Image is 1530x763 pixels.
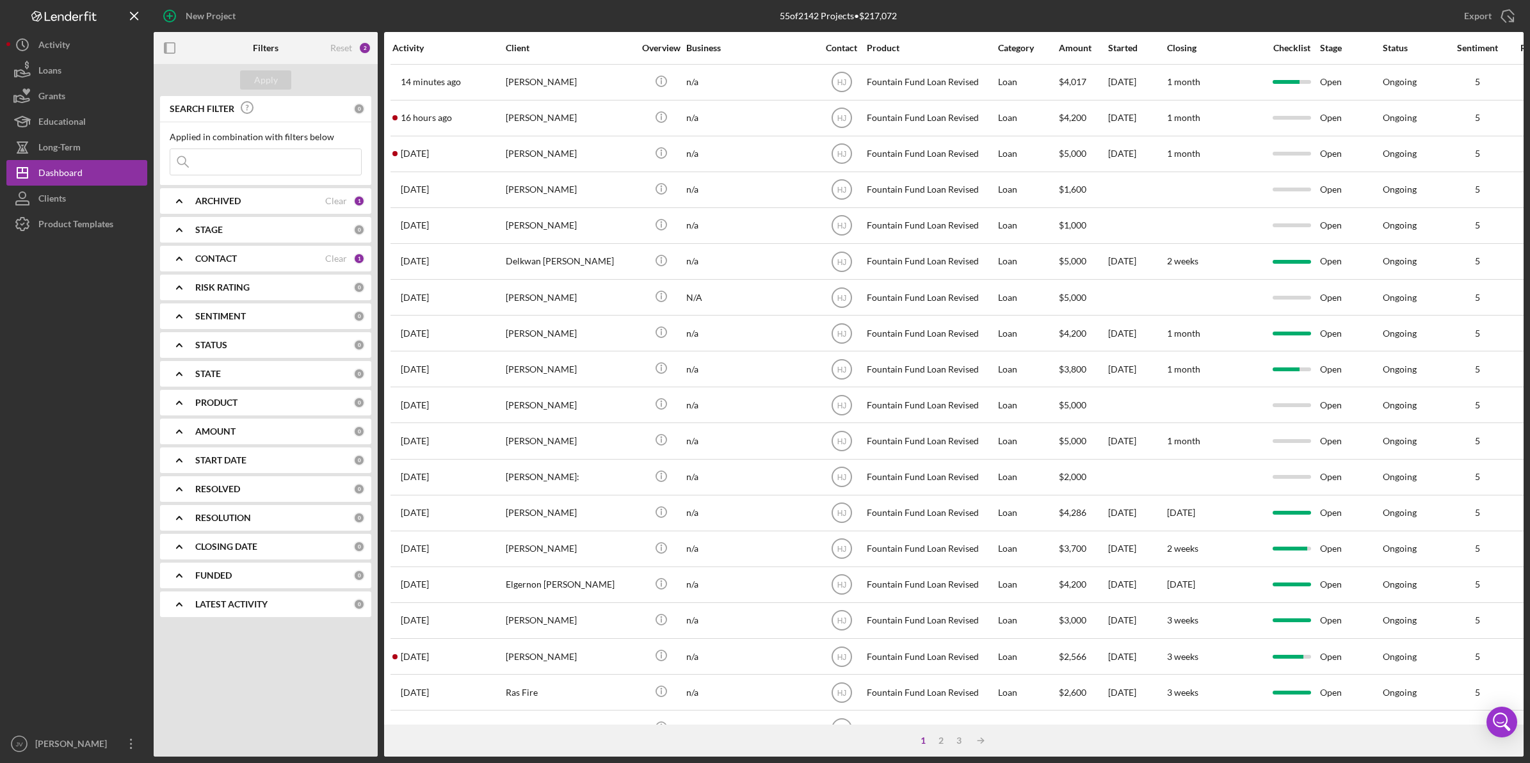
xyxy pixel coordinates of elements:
time: 2025-07-23 01:41 [401,579,429,590]
div: Ongoing [1383,543,1417,554]
time: 2025-08-02 01:43 [401,328,429,339]
text: HJ [837,652,846,661]
div: Fountain Fund Loan Revised [867,173,995,207]
div: [PERSON_NAME] [506,65,634,99]
text: HJ [837,114,846,123]
div: Loan [998,101,1058,135]
div: Applied in combination with filters below [170,132,362,142]
div: Ongoing [1383,472,1417,482]
div: Fountain Fund Loan Revised [867,352,995,386]
text: HJ [837,724,846,733]
div: n/a [686,424,814,458]
div: n/a [686,639,814,673]
div: $4,017 [1059,65,1107,99]
div: Apply [254,70,278,90]
div: n/a [686,245,814,278]
div: N/A [686,280,814,314]
div: Open Intercom Messenger [1486,707,1517,737]
div: Loan [998,65,1058,99]
div: [PERSON_NAME] [506,604,634,638]
div: [DATE] [1108,675,1166,709]
button: New Project [154,3,248,29]
div: [PERSON_NAME] [506,424,634,458]
div: Open [1320,209,1381,243]
time: [DATE] [1167,579,1195,590]
b: STAGE [195,225,223,235]
div: 0 [353,368,365,380]
div: [DATE] [1108,604,1166,638]
div: n/a [686,388,814,422]
button: Product Templates [6,211,147,237]
div: [DATE] [1108,424,1166,458]
div: 5 [1445,400,1510,410]
div: n/a [686,460,814,494]
div: Ras Fire [506,675,634,709]
b: CLOSING DATE [195,542,257,552]
div: $3,000 [1059,604,1107,638]
div: Loans [38,58,61,86]
div: Loan [998,209,1058,243]
div: Status [1383,43,1444,53]
div: n/a [686,173,814,207]
div: $2,000 [1059,460,1107,494]
div: Fountain Fund Loan Revised [867,460,995,494]
a: Long-Term [6,134,147,160]
div: 0 [353,103,365,115]
text: HJ [837,257,846,266]
div: $4,286 [1059,496,1107,530]
div: Ongoing [1383,364,1417,374]
time: 1 month [1167,76,1200,87]
div: [PERSON_NAME] [506,137,634,171]
div: Ongoing [1383,508,1417,518]
b: FUNDED [195,570,232,581]
b: PRODUCT [195,398,238,408]
div: Fountain Fund Loan Revised [867,424,995,458]
div: n/a [686,316,814,350]
text: HJ [837,329,846,338]
div: 0 [353,541,365,552]
div: Loan [998,675,1058,709]
div: [DATE] [1108,101,1166,135]
div: [PERSON_NAME] [506,532,634,566]
div: Open [1320,137,1381,171]
div: Loan [998,460,1058,494]
div: Fountain Fund Loan Revised [867,604,995,638]
div: Open [1320,280,1381,314]
div: Open [1320,639,1381,673]
div: Ongoing [1383,328,1417,339]
div: Started [1108,43,1166,53]
div: 5 [1445,615,1510,625]
div: [PERSON_NAME] [506,711,634,745]
div: 0 [353,483,365,495]
div: 0 [353,426,365,437]
div: 0 [353,512,365,524]
div: 5 [1445,256,1510,266]
a: Grants [6,83,147,109]
text: HJ [837,401,846,410]
div: 0 [353,339,365,351]
time: [DATE] [1167,507,1195,518]
text: HJ [837,545,846,554]
div: Ongoing [1383,149,1417,159]
div: Ongoing [1383,113,1417,123]
div: 5 [1445,723,1510,734]
div: 0 [353,598,365,610]
div: Loan [998,316,1058,350]
div: Activity [38,32,70,61]
time: 2025-07-21 13:30 [401,723,429,734]
div: Loan [998,388,1058,422]
div: 5 [1445,293,1510,303]
div: Loan [998,173,1058,207]
div: Open [1320,424,1381,458]
div: n/a [686,65,814,99]
div: n/a [686,532,814,566]
time: 2 weeks [1167,543,1198,554]
a: Activity [6,32,147,58]
time: 1 month [1167,328,1200,339]
text: HJ [837,221,846,230]
div: [PERSON_NAME]: [506,460,634,494]
text: HJ [837,688,846,697]
text: HJ [837,616,846,625]
div: Ongoing [1383,220,1417,230]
